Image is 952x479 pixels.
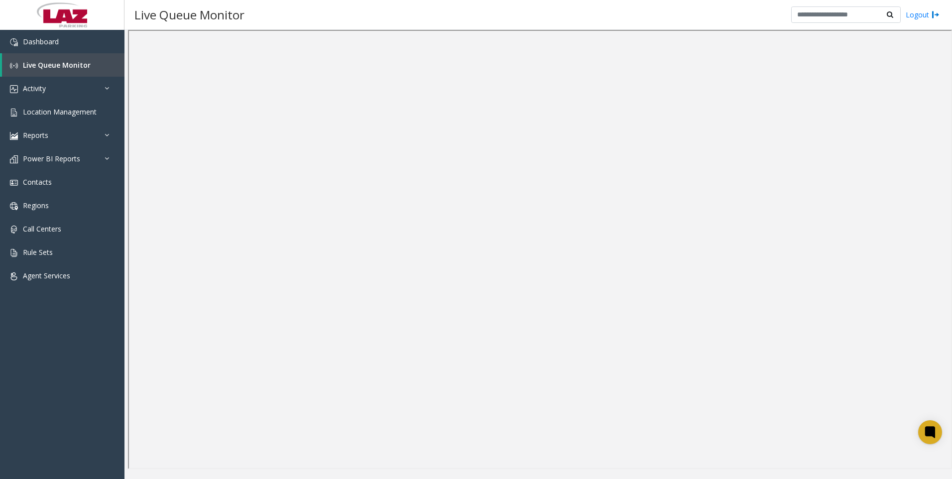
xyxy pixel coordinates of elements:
span: Power BI Reports [23,154,80,163]
img: 'icon' [10,155,18,163]
span: Dashboard [23,37,59,46]
img: 'icon' [10,249,18,257]
span: Activity [23,84,46,93]
span: Live Queue Monitor [23,60,91,70]
img: 'icon' [10,38,18,46]
span: Agent Services [23,271,70,280]
span: Regions [23,201,49,210]
h3: Live Queue Monitor [129,2,249,27]
img: 'icon' [10,202,18,210]
img: 'icon' [10,179,18,187]
span: Rule Sets [23,247,53,257]
span: Call Centers [23,224,61,234]
img: 'icon' [10,272,18,280]
a: Live Queue Monitor [2,53,124,77]
span: Location Management [23,107,97,117]
img: 'icon' [10,62,18,70]
img: 'icon' [10,226,18,234]
img: logout [932,9,940,20]
span: Contacts [23,177,52,187]
img: 'icon' [10,85,18,93]
img: 'icon' [10,109,18,117]
span: Reports [23,130,48,140]
img: 'icon' [10,132,18,140]
a: Logout [906,9,940,20]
